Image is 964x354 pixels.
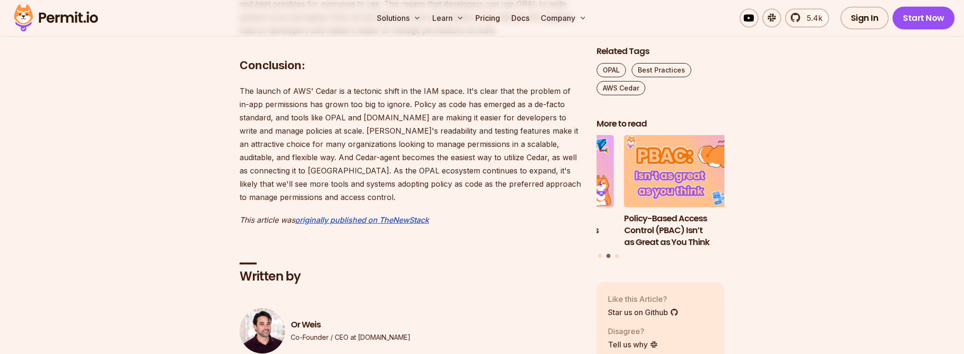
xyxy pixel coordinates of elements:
[240,308,285,354] img: Or Weis
[608,326,658,337] p: Disagree?
[597,63,626,77] a: OPAL
[472,9,504,27] a: Pricing
[608,307,678,318] a: Star us on Github
[597,118,724,130] h2: More to read
[785,9,829,27] a: 5.4k
[893,7,955,29] a: Start Now
[624,136,752,248] a: Policy-Based Access Control (PBAC) Isn’t as Great as You ThinkPolicy-Based Access Control (PBAC) ...
[508,9,533,27] a: Docs
[597,136,724,260] div: Posts
[295,215,429,225] a: originally published on TheNewStack
[608,339,658,350] a: Tell us why
[624,213,752,248] h3: Policy-Based Access Control (PBAC) Isn’t as Great as You Think
[240,20,581,73] h2: Conclusion:
[240,268,581,285] h2: Written by
[607,254,611,258] button: Go to slide 2
[632,63,691,77] a: Best Practices
[486,136,614,248] li: 1 of 3
[624,136,752,248] li: 2 of 3
[428,9,468,27] button: Learn
[608,293,678,305] p: Like this Article?
[597,81,645,95] a: AWS Cedar
[840,7,889,29] a: Sign In
[9,2,102,34] img: Permit logo
[598,254,602,258] button: Go to slide 1
[537,9,590,27] button: Company
[486,213,614,248] h3: How to Use JWTs for Authorization: Best Practices and Common Mistakes
[597,45,724,57] h2: Related Tags
[240,215,295,225] em: ⁠This article was
[291,319,411,331] h3: Or Weis
[373,9,425,27] button: Solutions
[801,12,822,24] span: 5.4k
[615,254,619,258] button: Go to slide 3
[624,136,752,208] img: Policy-Based Access Control (PBAC) Isn’t as Great as You Think
[240,84,581,204] p: The launch of AWS' Cedar is a tectonic shift in the IAM space. It's clear that the problem of in-...
[291,333,411,342] p: Co-Founder / CEO at [DOMAIN_NAME]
